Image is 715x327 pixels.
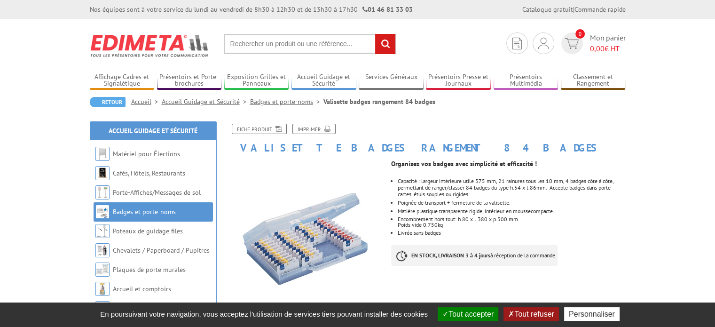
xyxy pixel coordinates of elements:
[375,34,395,54] input: rechercher
[398,177,613,198] span: Capacité : largeur intérieure utile 375 mm, 21 rainures tous les 10 mm, 4 badges côte à côte, per...
[95,185,110,199] img: Porte-Affiches/Messages de sol
[95,263,110,277] img: Plaques de porte murales
[90,97,126,107] a: Retour
[113,150,180,158] a: Matériel pour Élections
[232,124,287,134] a: Fiche produit
[538,38,549,49] img: devis rapide
[398,216,625,222] p: Encombrement hors tout: h.80 x l.380 x p.300 mm
[590,43,626,54] span: € HT
[109,127,197,135] a: Accueil Guidage et Sécurité
[113,169,185,177] a: Cafés, Hôtels, Restaurants
[398,200,625,206] li: Poignée de transport + fermeture de la valisette.
[531,207,554,215] span: compacte.
[95,205,110,219] img: Badges et porte-noms
[590,44,605,53] span: 0,00
[113,188,201,197] a: Porte-Affiches/Messages de sol
[522,5,573,14] a: Catalogue gratuit
[494,73,558,88] a: Présentoirs Multimédia
[95,166,110,180] img: Cafés, Hôtels, Restaurants
[113,246,210,255] a: Chevalets / Paperboard / Pupitres
[391,159,610,168] td: Organisez vos badges avec simplicité et efficacité !
[561,73,626,88] a: Classement et Rangement
[113,285,171,293] a: Accueil et comptoirs
[157,73,222,88] a: Présentoirs et Porte-brochures
[90,28,210,63] img: Edimeta
[590,32,626,54] span: Mon panier
[95,310,432,318] span: En poursuivant votre navigation, vous acceptez l'utilisation de services tiers pouvant installer ...
[565,38,579,49] img: devis rapide
[291,73,356,88] a: Accueil Guidage et Sécurité
[323,97,435,106] li: Valisette badges rangement 84 badges
[90,73,155,88] a: Affichage Cadres et Signalétique
[512,38,522,49] img: devis rapide
[95,224,110,238] img: Poteaux de guidage files
[391,245,558,266] p: à réception de la commande
[224,34,396,54] input: Rechercher un produit ou une référence...
[398,222,625,228] p: Poids vide 0.750kg
[95,243,110,257] img: Chevalets / Paperboard / Pupitres
[113,227,183,235] a: Poteaux de guidage files
[574,5,626,14] a: Commande rapide
[95,301,110,315] img: Porte-clés et coffres-forts
[503,307,558,321] button: Tout refuser
[438,307,498,321] button: Tout accepter
[359,73,424,88] a: Services Généraux
[411,252,490,259] strong: EN STOCK, LIVRAISON 3 à 4 jours
[162,97,250,106] a: Accueil Guidage et Sécurité
[559,32,626,54] a: devis rapide 0 Mon panier 0,00€ HT
[95,282,110,296] img: Accueil et comptoirs
[224,73,289,88] a: Exposition Grilles et Panneaux
[564,307,620,321] button: Personnaliser (fenêtre modale)
[90,5,413,14] div: Nos équipes sont à votre service du lundi au vendredi de 8h30 à 12h30 et de 13h30 à 17h30
[95,147,110,161] img: Matériel pour Élections
[575,29,585,39] span: 0
[522,5,626,14] div: |
[362,5,413,14] strong: 01 46 81 33 03
[398,207,531,215] span: Matière plastique transparente rigide, intérieur en mousse
[131,97,162,106] a: Accueil
[250,97,323,106] a: Badges et porte-noms
[226,158,385,317] img: badges_327010.jpg
[292,124,336,134] a: Imprimer
[426,73,491,88] a: Présentoirs Presse et Journaux
[113,265,186,274] a: Plaques de porte murales
[398,230,625,236] li: Livrée sans badges
[113,207,176,216] a: Badges et porte-noms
